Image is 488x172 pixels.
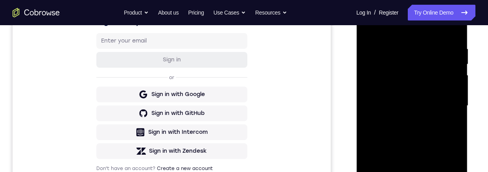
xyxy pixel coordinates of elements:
[188,5,204,20] a: Pricing
[88,75,230,83] input: Enter your email
[139,129,192,137] div: Sign in with Google
[84,125,235,141] button: Sign in with Google
[214,5,246,20] button: Use Cases
[379,5,398,20] a: Register
[374,8,376,17] span: /
[356,5,371,20] a: Log In
[84,54,235,65] h1: Sign in to your account
[255,5,287,20] button: Resources
[155,113,163,119] p: or
[124,5,149,20] button: Product
[158,5,179,20] a: About us
[13,8,60,17] a: Go to the home page
[84,144,235,159] button: Sign in with GitHub
[84,90,235,106] button: Sign in
[139,148,192,155] div: Sign in with GitHub
[408,5,475,20] a: Try Online Demo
